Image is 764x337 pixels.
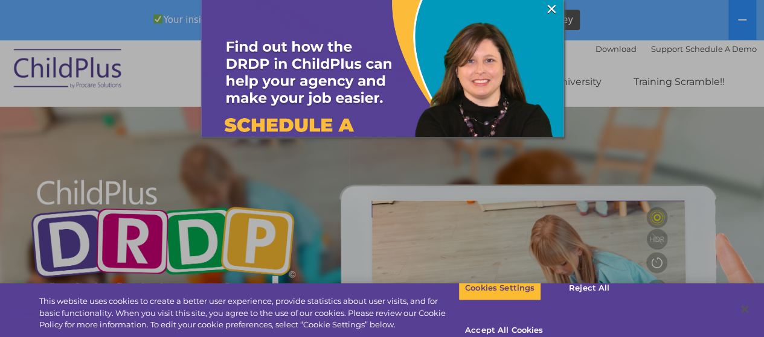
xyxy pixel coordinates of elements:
[731,296,758,323] button: Close
[551,276,627,301] button: Reject All
[39,295,458,331] div: This website uses cookies to create a better user experience, provide statistics about user visit...
[458,276,541,301] button: Cookies Settings
[545,3,559,15] a: ×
